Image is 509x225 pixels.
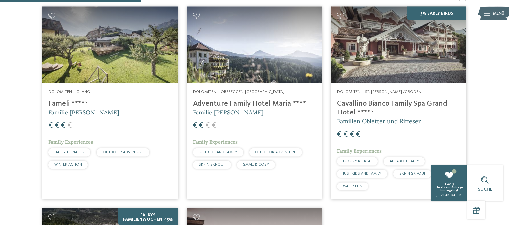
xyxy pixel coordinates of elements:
span: Family Experiences [48,139,93,145]
a: Familienhotels gesucht? Hier findet ihr die besten! Dolomiten – Obereggen-[GEOGRAPHIC_DATA] Adven... [187,7,322,199]
span: € [350,131,354,139]
img: Familienhotels gesucht? Hier findet ihr die besten! [42,7,178,83]
span: WINTER ACTION [54,163,82,167]
span: € [356,131,361,139]
span: Familie [PERSON_NAME] [193,109,263,116]
span: € [61,122,66,130]
span: € [67,122,72,130]
span: Hotels zur Anfrage hinzugefügt [436,186,463,192]
span: € [343,131,348,139]
span: 1 [452,169,457,174]
span: € [199,122,204,130]
span: ALL ABOUT BABY [390,159,419,163]
span: 5 [452,183,454,186]
span: Suche [478,187,492,192]
span: Family Experiences [193,139,238,145]
span: LUXURY RETREAT [343,159,372,163]
span: Dolomiten – Obereggen-[GEOGRAPHIC_DATA] [193,90,284,94]
span: SKI-IN SKI-OUT [199,163,225,167]
a: Familienhotels gesucht? Hier findet ihr die besten! Dolomiten – Olang Fameli ****ˢ Familie [PERSO... [42,7,178,199]
span: OUTDOOR ADVENTURE [103,150,143,154]
img: Family Spa Grand Hotel Cavallino Bianco ****ˢ [331,7,466,83]
span: SKI-IN SKI-OUT [399,172,425,176]
span: Familien Obletter und Riffeser [337,117,421,125]
img: Adventure Family Hotel Maria **** [187,7,322,83]
span: Dolomiten – St. [PERSON_NAME] /Gröden [337,90,421,94]
span: Dolomiten – Olang [48,90,90,94]
span: JUST KIDS AND FAMILY [343,172,381,176]
span: € [193,122,198,130]
span: WATER FUN [343,184,362,188]
span: JUST KIDS AND FAMILY [199,150,237,154]
span: € [48,122,53,130]
a: Familienhotels gesucht? Hier findet ihr die besten! 5% Early Birds Dolomiten – St. [PERSON_NAME] ... [331,7,466,199]
span: € [337,131,342,139]
h4: Cavallino Bianco Family Spa Grand Hotel ****ˢ [337,99,460,117]
span: Family Experiences [337,148,382,154]
span: HAPPY TEENAGER [54,150,85,154]
span: 1 [445,183,446,186]
a: 1 1 von 5 Hotels zur Anfrage hinzugefügt jetzt anfragen [431,165,467,201]
h4: Adventure Family Hotel Maria **** [193,99,316,108]
span: € [205,122,210,130]
span: € [212,122,216,130]
span: Familie [PERSON_NAME] [48,109,119,116]
span: von [447,183,452,186]
span: OUTDOOR ADVENTURE [255,150,296,154]
span: jetzt anfragen [437,194,462,197]
span: SMALL & COSY [243,163,269,167]
span: € [55,122,59,130]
